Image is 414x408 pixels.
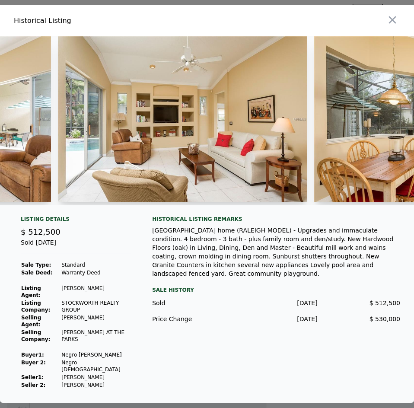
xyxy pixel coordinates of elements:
td: [PERSON_NAME] AT THE PARKS [61,328,131,343]
strong: Selling Company: [21,329,50,342]
img: Property Img [58,36,307,202]
td: STOCKWORTH REALTY GROUP [61,299,131,314]
span: $ 512,500 [21,227,61,236]
strong: Listing Company: [21,300,50,313]
td: [PERSON_NAME] [61,314,131,328]
td: Warranty Deed [61,269,131,277]
td: Standard [61,261,131,269]
div: [GEOGRAPHIC_DATA] home (RALEIGH MODEL) - Upgrades and immaculate condition. 4 bedroom - 3 bath - ... [152,226,400,278]
div: Sold [DATE] [21,238,131,254]
div: [DATE] [235,299,317,307]
strong: Seller 2: [21,382,45,388]
td: Negro [DEMOGRAPHIC_DATA] [61,359,131,373]
div: Historical Listing remarks [152,216,400,223]
span: $ 512,500 [369,300,400,306]
strong: Buyer 2: [21,360,46,366]
td: [PERSON_NAME] [61,284,131,299]
div: Price Change [152,315,235,323]
td: Negro [PERSON_NAME] [61,351,131,359]
strong: Sale Deed: [21,270,53,276]
strong: Listing Agent: [21,285,41,298]
strong: Buyer 1 : [21,352,44,358]
strong: Seller 1 : [21,374,44,380]
div: Sold [152,299,235,307]
strong: Selling Agent: [21,315,41,328]
div: [DATE] [235,315,317,323]
span: $ 530,000 [369,316,400,322]
div: Sale History [152,285,400,295]
div: Historical Listing [14,16,204,26]
strong: Sale Type: [21,262,51,268]
td: [PERSON_NAME] [61,373,131,381]
div: Listing Details [21,216,131,226]
td: [PERSON_NAME] [61,381,131,389]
